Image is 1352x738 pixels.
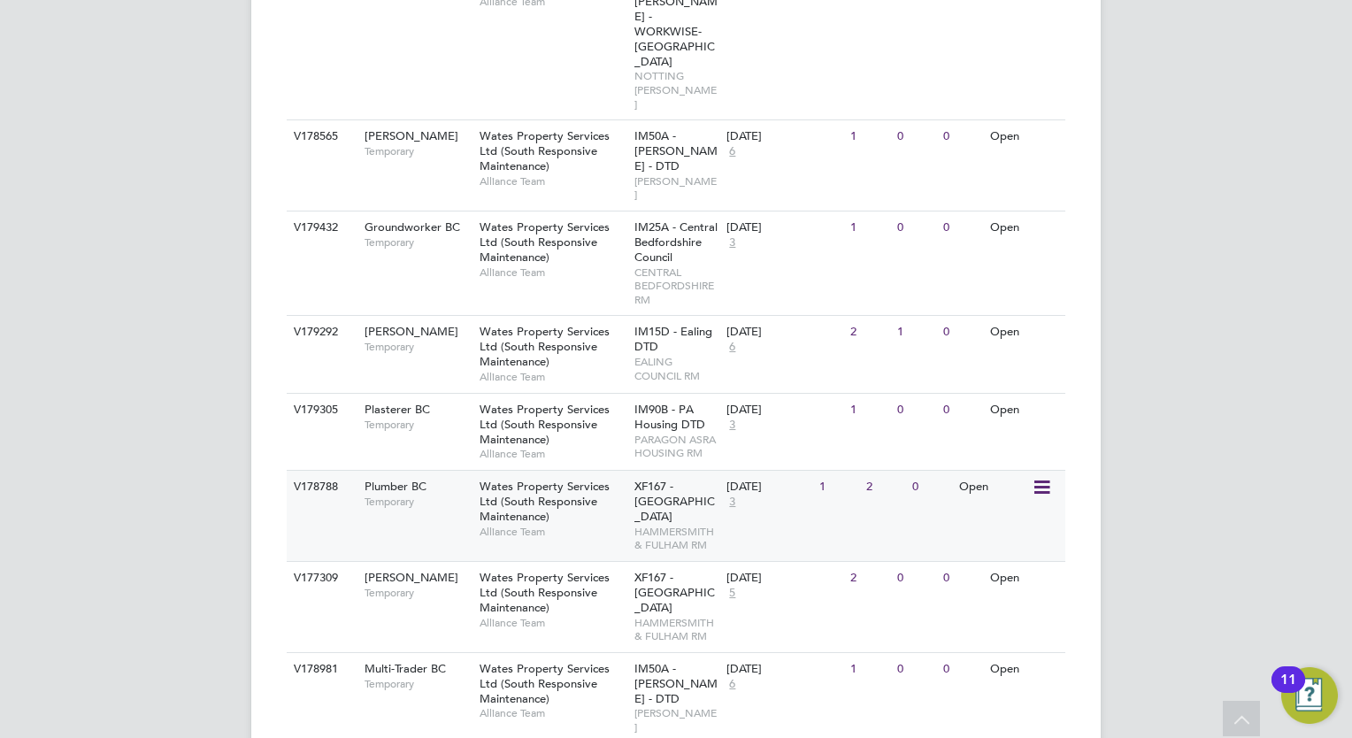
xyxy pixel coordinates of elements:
span: [PERSON_NAME] [634,706,718,734]
div: Open [986,316,1063,349]
span: 5 [726,586,738,601]
div: [DATE] [726,662,841,677]
span: Temporary [365,677,471,691]
span: Alliance Team [480,525,626,539]
span: IM50A - [PERSON_NAME] - DTD [634,661,718,706]
div: [DATE] [726,220,841,235]
div: 0 [893,211,939,244]
span: IM15D - Ealing DTD [634,324,712,354]
span: XF167 - [GEOGRAPHIC_DATA] [634,479,715,524]
div: Open [986,562,1063,595]
span: PARAGON ASRA HOUSING RM [634,433,718,460]
span: Wates Property Services Ltd (South Responsive Maintenance) [480,324,610,369]
div: V177309 [289,562,351,595]
span: Wates Property Services Ltd (South Responsive Maintenance) [480,479,610,524]
span: Wates Property Services Ltd (South Responsive Maintenance) [480,219,610,265]
div: [DATE] [726,480,810,495]
div: Open [986,211,1063,244]
span: [PERSON_NAME] [365,324,458,339]
div: 1 [893,316,939,349]
span: [PERSON_NAME] [634,174,718,202]
span: Alliance Team [480,370,626,384]
span: Temporary [365,418,471,432]
div: 0 [939,653,985,686]
div: 2 [846,316,892,349]
span: Alliance Team [480,616,626,630]
div: Open [986,653,1063,686]
div: V178981 [289,653,351,686]
div: 0 [939,562,985,595]
div: V179292 [289,316,351,349]
div: 1 [846,394,892,427]
div: 1 [846,653,892,686]
span: Alliance Team [480,265,626,280]
span: HAMMERSMITH & FULHAM RM [634,525,718,552]
div: [DATE] [726,403,841,418]
span: [PERSON_NAME] [365,128,458,143]
span: [PERSON_NAME] [365,570,458,585]
span: Plasterer BC [365,402,430,417]
div: V178565 [289,120,351,153]
span: Wates Property Services Ltd (South Responsive Maintenance) [480,402,610,447]
div: 0 [893,653,939,686]
span: Temporary [365,340,471,354]
span: Multi-Trader BC [365,661,446,676]
span: XF167 - [GEOGRAPHIC_DATA] [634,570,715,615]
span: IM50A - [PERSON_NAME] - DTD [634,128,718,173]
span: IM25A - Central Bedfordshire Council [634,219,718,265]
div: [DATE] [726,129,841,144]
div: 0 [939,394,985,427]
span: IM90B - PA Housing DTD [634,402,705,432]
div: 0 [939,316,985,349]
span: CENTRAL BEDFORDSHIRE RM [634,265,718,307]
span: Wates Property Services Ltd (South Responsive Maintenance) [480,570,610,615]
div: 1 [815,471,861,504]
span: Temporary [365,235,471,250]
span: 6 [726,677,738,692]
div: V179432 [289,211,351,244]
div: V178788 [289,471,351,504]
span: Temporary [365,495,471,509]
div: 2 [846,562,892,595]
div: 0 [908,471,954,504]
div: 0 [893,562,939,595]
div: 0 [893,120,939,153]
div: [DATE] [726,571,841,586]
span: Alliance Team [480,447,626,461]
span: 6 [726,144,738,159]
span: Alliance Team [480,174,626,188]
div: V179305 [289,394,351,427]
span: HAMMERSMITH & FULHAM RM [634,616,718,643]
div: 0 [893,394,939,427]
span: EALING COUNCIL RM [634,355,718,382]
div: 0 [939,120,985,153]
span: Temporary [365,586,471,600]
span: Wates Property Services Ltd (South Responsive Maintenance) [480,128,610,173]
div: 1 [846,120,892,153]
span: Groundworker BC [365,219,460,234]
span: Wates Property Services Ltd (South Responsive Maintenance) [480,661,610,706]
span: 6 [726,340,738,355]
span: 3 [726,418,738,433]
span: Temporary [365,144,471,158]
div: [DATE] [726,325,841,340]
div: Open [986,394,1063,427]
span: 3 [726,495,738,510]
div: 0 [939,211,985,244]
span: Alliance Team [480,706,626,720]
span: Plumber BC [365,479,426,494]
div: 1 [846,211,892,244]
span: NOTTING [PERSON_NAME] [634,69,718,111]
div: 2 [862,471,908,504]
div: Open [986,120,1063,153]
div: 11 [1280,680,1296,703]
span: 3 [726,235,738,250]
div: Open [955,471,1032,504]
button: Open Resource Center, 11 new notifications [1281,667,1338,724]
